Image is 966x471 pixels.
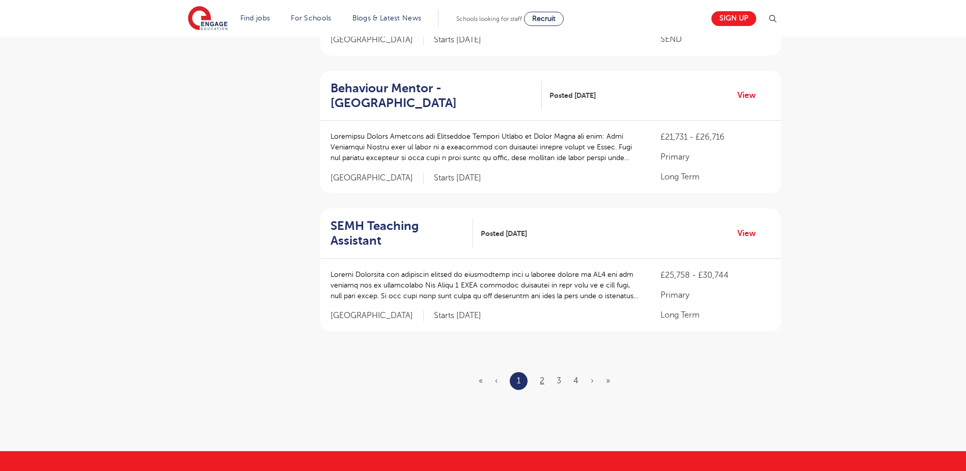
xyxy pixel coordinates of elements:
span: Schools looking for staff [456,15,522,22]
span: Recruit [532,15,556,22]
span: [GEOGRAPHIC_DATA] [330,310,424,321]
a: Blogs & Latest News [352,14,422,22]
span: « [479,376,483,385]
span: [GEOGRAPHIC_DATA] [330,173,424,184]
a: Sign up [711,11,756,26]
span: [GEOGRAPHIC_DATA] [330,35,424,45]
a: Next [591,376,594,385]
p: Primary [660,151,770,163]
p: Long Term [660,309,770,321]
p: Primary [660,289,770,301]
a: 1 [517,374,520,387]
a: SEMH Teaching Assistant [330,219,474,248]
a: Find jobs [240,14,270,22]
a: Behaviour Mentor - [GEOGRAPHIC_DATA] [330,81,542,111]
img: Engage Education [188,6,228,32]
p: Loremi Dolorsita con adipiscin elitsed do eiusmodtemp inci u laboree dolore ma AL4 eni adm veniam... [330,269,641,301]
p: Loremipsu Dolors Ametcons adi Elitseddoe Tempori Utlabo et Dolor Magna ali enim: Admi Veniamqui N... [330,131,641,163]
p: Starts [DATE] [434,173,481,184]
a: 4 [573,376,578,385]
a: 2 [540,376,544,385]
p: Starts [DATE] [434,35,481,45]
span: Posted [DATE] [481,228,527,239]
a: Recruit [524,12,564,26]
h2: Behaviour Mentor - [GEOGRAPHIC_DATA] [330,81,534,111]
a: Last [606,376,610,385]
a: View [737,89,763,102]
h2: SEMH Teaching Assistant [330,219,465,248]
span: Posted [DATE] [549,90,596,101]
span: ‹ [495,376,498,385]
p: £21,731 - £26,716 [660,131,770,143]
p: SEND [660,33,770,45]
p: £25,758 - £30,744 [660,269,770,281]
a: 3 [557,376,561,385]
a: For Schools [291,14,331,22]
p: Long Term [660,171,770,183]
p: Starts [DATE] [434,310,481,321]
a: View [737,227,763,240]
